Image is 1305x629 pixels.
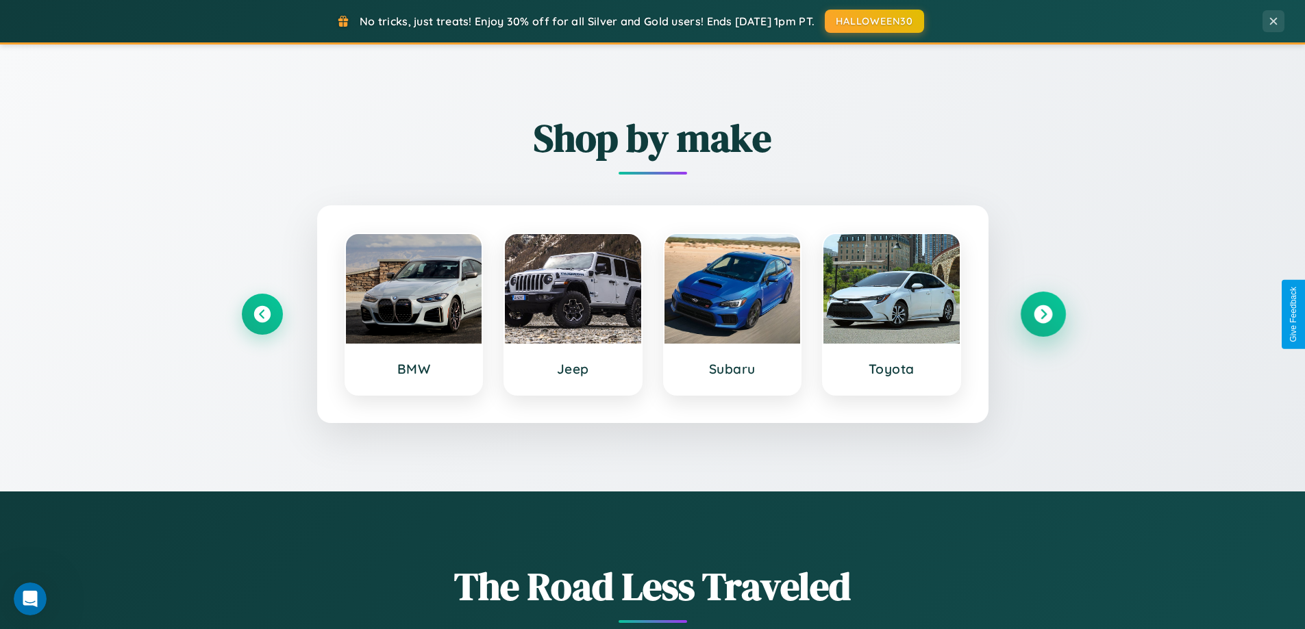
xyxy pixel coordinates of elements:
h3: Toyota [837,361,946,377]
h3: Jeep [519,361,627,377]
div: Give Feedback [1289,287,1298,342]
button: HALLOWEEN30 [825,10,924,33]
iframe: Intercom live chat [14,582,47,615]
h3: BMW [360,361,469,377]
span: No tricks, just treats! Enjoy 30% off for all Silver and Gold users! Ends [DATE] 1pm PT. [360,14,815,28]
h1: The Road Less Traveled [242,560,1064,613]
h3: Subaru [678,361,787,377]
h2: Shop by make [242,112,1064,164]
